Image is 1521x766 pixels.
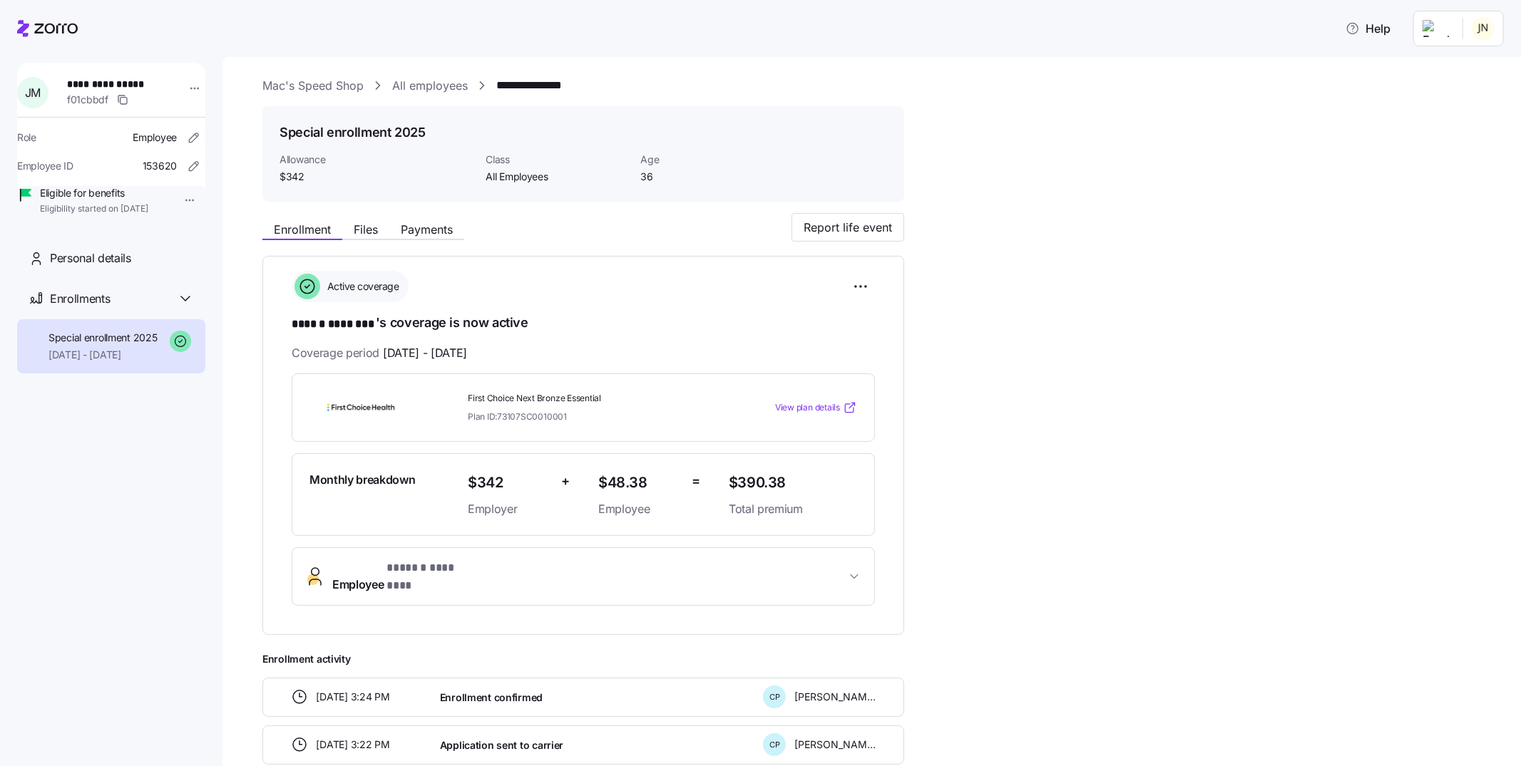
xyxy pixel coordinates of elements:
[143,159,177,173] span: 153620
[1334,14,1402,43] button: Help
[48,348,158,362] span: [DATE] - [DATE]
[17,159,73,173] span: Employee ID
[1423,20,1451,37] img: Employer logo
[50,249,131,267] span: Personal details
[67,93,108,107] span: f01cbbdf
[561,471,570,492] span: +
[401,224,453,235] span: Payments
[280,152,474,167] span: Allowance
[769,741,780,749] span: C P
[440,738,563,752] span: Application sent to carrier
[332,559,476,594] span: Employee
[468,393,717,405] span: First Choice Next Bronze Essential
[17,130,36,145] span: Role
[262,652,904,666] span: Enrollment activity
[383,344,467,362] span: [DATE] - [DATE]
[775,401,840,415] span: View plan details
[729,500,857,518] span: Total premium
[262,77,364,95] a: Mac's Speed Shop
[1346,20,1391,37] span: Help
[640,170,784,184] span: 36
[292,344,467,362] span: Coverage period
[280,123,426,141] h1: Special enrollment 2025
[292,314,875,333] h1: 's coverage is now active
[40,203,148,215] span: Eligibility started on [DATE]
[468,410,567,423] span: Plan ID: 73107SC0010001
[468,500,550,518] span: Employer
[133,130,177,145] span: Employee
[25,87,41,98] span: J M
[309,391,412,424] img: First Choice Health
[40,186,148,200] span: Eligible for benefits
[392,77,468,95] a: All employees
[317,737,390,752] span: [DATE] 3:22 PM
[48,331,158,345] span: Special enrollment 2025
[775,400,857,415] a: View plan details
[792,213,904,242] button: Report life event
[692,471,700,492] span: =
[323,279,399,294] span: Active coverage
[640,152,784,167] span: Age
[317,690,390,704] span: [DATE] 3:24 PM
[50,290,110,308] span: Enrollments
[274,224,331,235] span: Enrollment
[769,693,780,701] span: C P
[486,152,629,167] span: Class
[440,690,543,705] span: Enrollment confirmed
[598,471,680,495] span: $48.38
[486,170,629,184] span: All Employees
[1472,17,1495,40] img: ea2b31c6a8c0fa5d6bc893b34d6c53ce
[794,690,876,704] span: [PERSON_NAME]
[309,471,416,489] span: Monthly breakdown
[598,500,680,518] span: Employee
[468,471,550,495] span: $342
[794,737,876,752] span: [PERSON_NAME]
[729,471,857,495] span: $390.38
[354,224,378,235] span: Files
[280,170,474,184] span: $342
[804,219,892,236] span: Report life event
